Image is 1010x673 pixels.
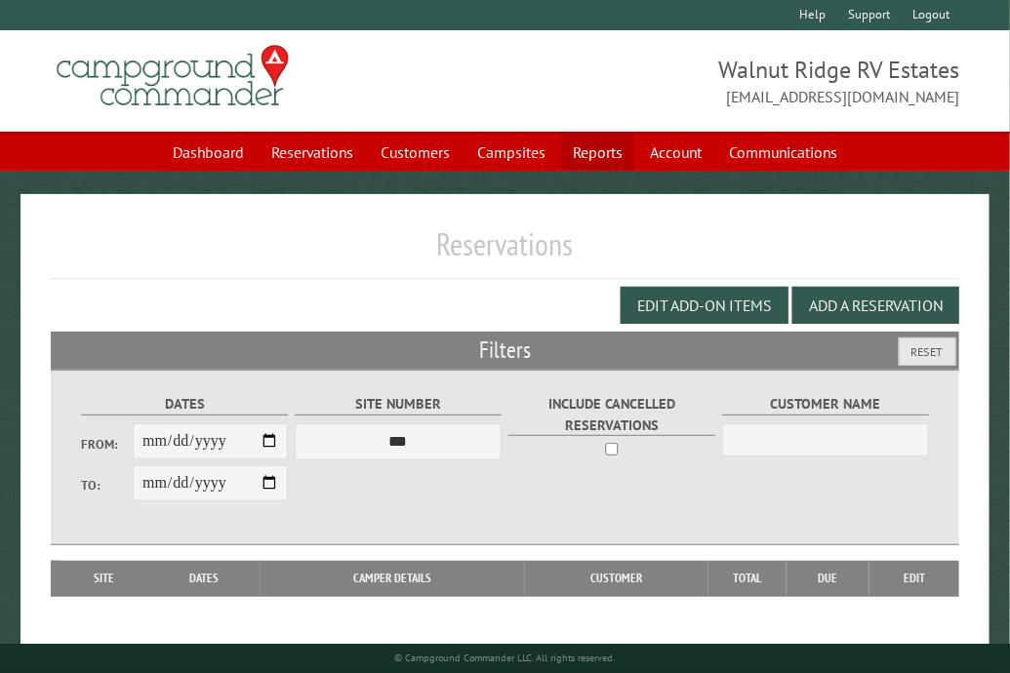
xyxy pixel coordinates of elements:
h2: Filters [51,332,960,369]
h1: Reservations [51,225,960,279]
th: Total [708,561,787,596]
img: Campground Commander [51,38,295,114]
th: Site [61,561,147,596]
th: Edit [869,561,959,596]
label: Include Cancelled Reservations [508,393,716,436]
button: Add a Reservation [792,287,959,324]
label: Site Number [295,393,503,416]
span: Walnut Ridge RV Estates [EMAIL_ADDRESS][DOMAIN_NAME] [505,54,960,108]
button: Edit Add-on Items [621,287,788,324]
th: Due [787,561,870,596]
a: Reservations [260,134,365,171]
label: From: [81,435,133,454]
label: Customer Name [722,393,930,416]
a: Campsites [465,134,557,171]
th: Camper Details [261,561,525,596]
label: To: [81,476,133,495]
a: Customers [369,134,462,171]
button: Reset [899,337,956,366]
th: Customer [525,561,708,596]
th: Dates [146,561,261,596]
a: Communications [717,134,849,171]
a: Dashboard [161,134,256,171]
a: Account [638,134,713,171]
small: © Campground Commander LLC. All rights reserved. [395,652,616,664]
label: Dates [81,393,289,416]
a: Reports [561,134,634,171]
